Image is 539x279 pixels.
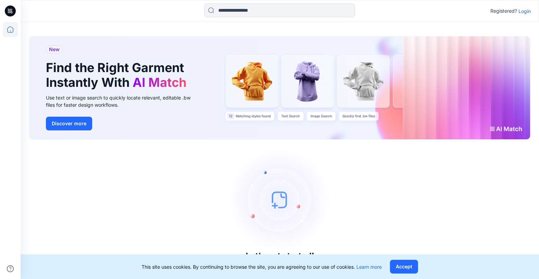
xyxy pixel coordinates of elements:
a: Learn more [356,264,382,270]
button: Accept [390,260,418,274]
img: empty-state-image.svg [229,148,331,251]
div: Use text or image search to quickly locate relevant, editable .bw files for faster design workflows. [46,94,200,108]
span: New [49,45,60,54]
button: Discover more [46,117,92,130]
span: AI Match [133,75,186,90]
p: This site uses cookies. By continuing to browse the site, you are agreeing to our use of cookies. [142,263,382,270]
h3: Let's get started! [246,251,314,261]
p: Login [518,8,531,15]
p: Registered? [490,7,517,15]
h1: Find the Right Garment Instantly With [46,60,190,90]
